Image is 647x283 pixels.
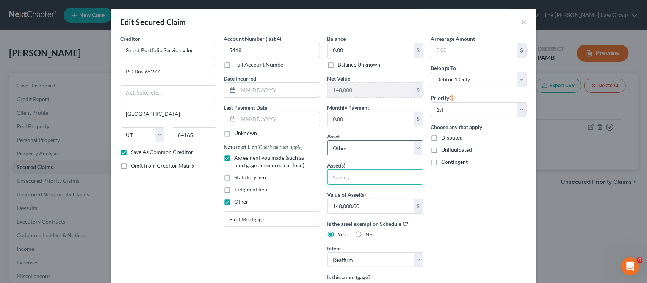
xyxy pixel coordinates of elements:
span: Contingent [442,159,468,165]
div: $ [414,43,423,58]
span: Asset [327,133,340,140]
label: Is the asset exempt on Schedule C? [327,220,423,228]
button: × [522,17,527,26]
label: Asset(s) [327,162,346,169]
span: Statutory lien [235,174,266,180]
input: 0.00 [431,43,517,58]
iframe: Intercom live chat [621,257,639,275]
input: 0.00 [328,112,414,126]
span: 6 [637,257,643,263]
div: $ [414,199,423,213]
label: Monthly Payment [327,104,370,112]
span: Judgment lien [235,186,268,193]
div: Edit Secured Claim [121,17,186,27]
input: Specify... [328,170,423,184]
span: Belongs To [431,65,456,71]
span: Yes [338,231,346,238]
label: Value of Asset(s) [327,191,366,199]
input: Specify... [224,212,320,226]
label: Date Incurred [224,75,257,82]
div: $ [414,83,423,97]
label: Full Account Number [235,61,286,68]
label: Balance Unknown [338,61,381,68]
span: Other [235,198,249,205]
span: Disputed [442,134,463,141]
label: Nature of Lien [224,143,303,151]
label: Is this a mortgage? [327,273,423,281]
input: Enter address... [121,64,216,79]
span: Unliquidated [442,146,472,153]
label: Arrearage Amount [431,35,475,43]
input: XXXX [224,43,320,58]
input: MM/DD/YYYY [238,83,320,97]
label: Priority [431,93,456,102]
span: (Check all that apply) [258,144,303,150]
span: Agreement you made (such as mortgage or secured car loan) [235,154,305,168]
label: Intent [327,244,342,252]
span: Creditor [121,36,141,42]
label: Last Payment Date [224,104,268,112]
label: Unknown [235,129,257,137]
input: Enter city... [121,106,216,121]
input: Search creditor by name... [121,43,216,58]
label: Choose any that apply [431,123,527,131]
span: Omit from Creditor Matrix [131,162,195,169]
label: Net Value [327,75,351,82]
label: Balance [327,35,346,43]
span: No [366,231,373,238]
label: Account Number (last 4) [224,35,282,43]
div: $ [414,112,423,126]
input: MM/DD/YYYY [238,112,320,126]
input: Enter zip... [172,127,216,142]
label: Save As Common Creditor [131,148,194,156]
input: 0.00 [328,43,414,58]
input: Apt, Suite, etc... [121,86,216,100]
input: 0.00 [328,199,414,213]
input: 0.00 [328,83,414,97]
div: $ [517,43,526,58]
